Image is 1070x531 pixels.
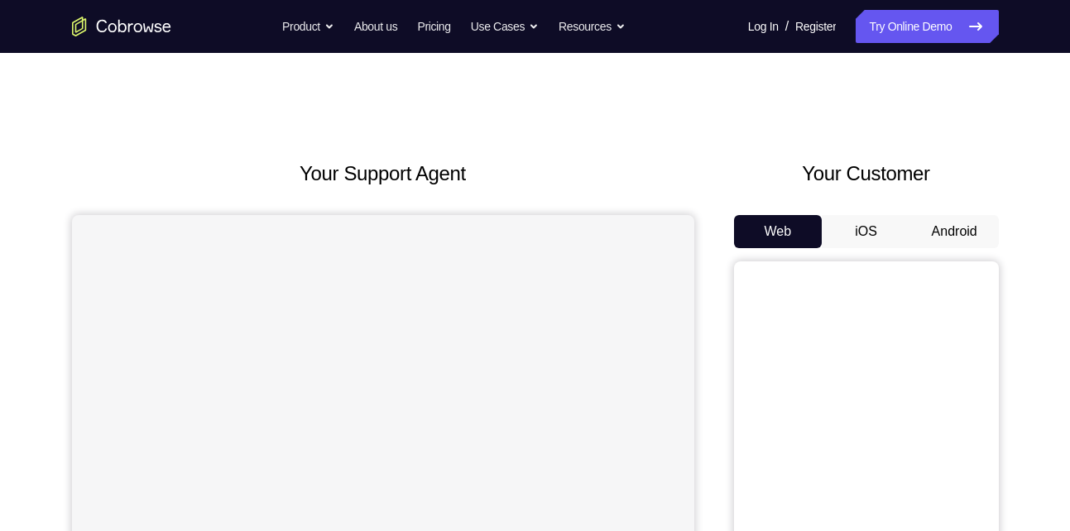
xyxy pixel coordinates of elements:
[734,159,999,189] h2: Your Customer
[72,159,694,189] h2: Your Support Agent
[822,215,910,248] button: iOS
[72,17,171,36] a: Go to the home page
[417,10,450,43] a: Pricing
[354,10,397,43] a: About us
[734,215,823,248] button: Web
[856,10,998,43] a: Try Online Demo
[785,17,789,36] span: /
[282,10,334,43] button: Product
[748,10,779,43] a: Log In
[910,215,999,248] button: Android
[559,10,626,43] button: Resources
[471,10,539,43] button: Use Cases
[795,10,836,43] a: Register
